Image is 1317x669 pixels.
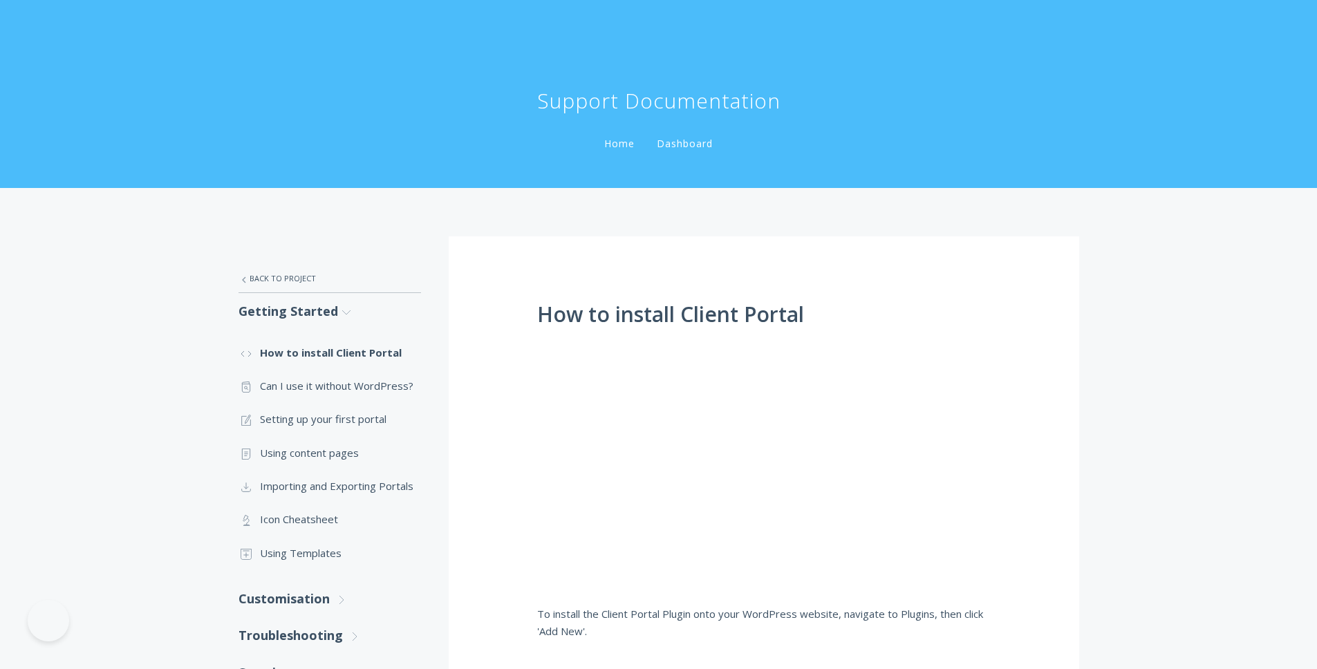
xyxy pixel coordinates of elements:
a: Troubleshooting [239,617,421,654]
iframe: Installing Client Portal [537,337,991,585]
a: Dashboard [654,137,716,150]
h1: Support Documentation [537,87,781,115]
a: Setting up your first portal [239,402,421,435]
h1: How to install Client Portal [537,303,991,326]
a: Using content pages [239,436,421,469]
iframe: Toggle Customer Support [28,600,69,641]
a: How to install Client Portal [239,336,421,369]
a: Can I use it without WordPress? [239,369,421,402]
a: Back to Project [239,264,421,293]
a: Home [601,137,637,150]
a: Icon Cheatsheet [239,502,421,536]
a: Importing and Exporting Portals [239,469,421,502]
p: To install the Client Portal Plugin onto your WordPress website, navigate to Plugins, then click ... [537,605,991,639]
a: Getting Started [239,293,421,330]
a: Customisation [239,581,421,617]
a: Using Templates [239,536,421,569]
